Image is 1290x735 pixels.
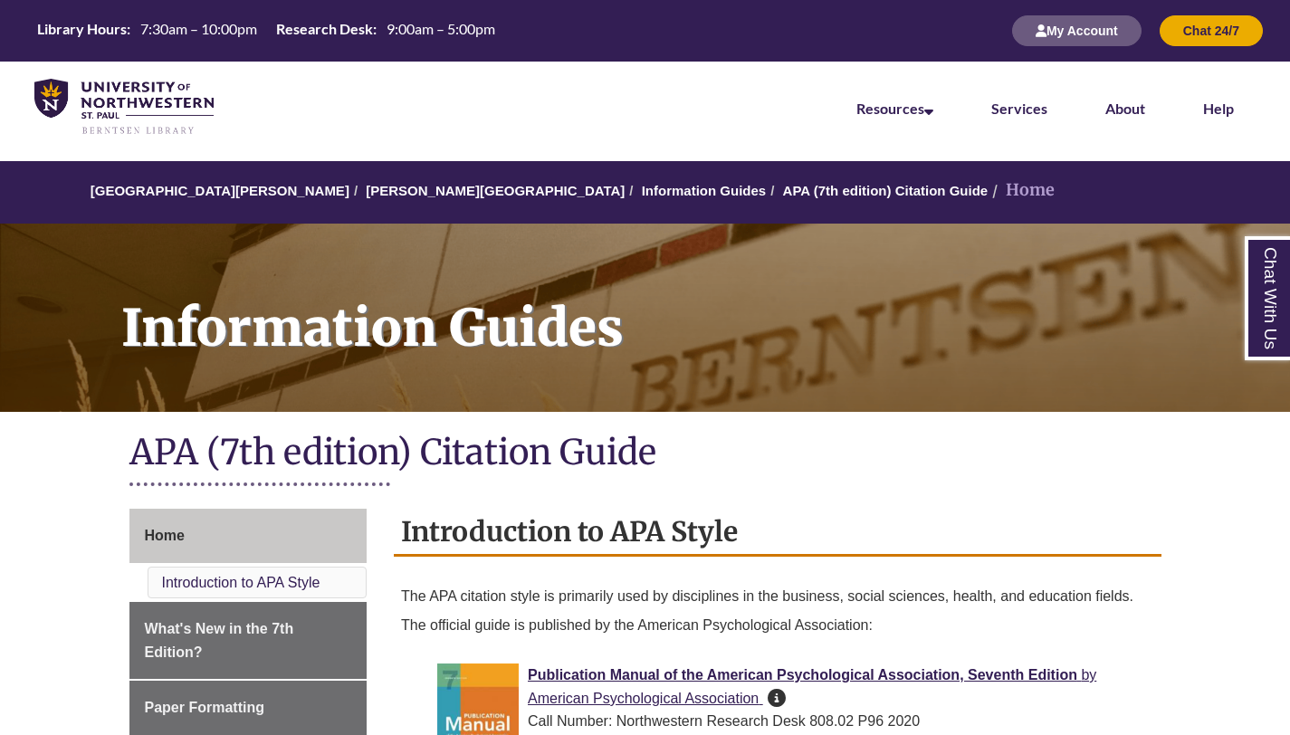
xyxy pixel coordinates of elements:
button: My Account [1012,15,1142,46]
a: APA (7th edition) Citation Guide [783,183,989,198]
a: What's New in the 7th Edition? [129,602,368,679]
img: UNWSP Library Logo [34,79,214,136]
span: What's New in the 7th Edition? [145,621,294,660]
table: Hours Today [30,19,502,42]
a: [PERSON_NAME][GEOGRAPHIC_DATA] [366,183,625,198]
a: Introduction to APA Style [162,575,320,590]
a: Help [1203,100,1234,117]
a: About [1105,100,1145,117]
span: 9:00am – 5:00pm [387,20,495,37]
span: 7:30am – 10:00pm [140,20,257,37]
h1: Information Guides [101,224,1290,388]
h1: APA (7th edition) Citation Guide [129,430,1161,478]
a: Chat 24/7 [1160,23,1263,38]
span: Publication Manual of the American Psychological Association, Seventh Edition [528,667,1077,682]
th: Library Hours: [30,19,133,39]
span: American Psychological Association [528,691,759,706]
span: Paper Formatting [145,700,264,715]
span: Home [145,528,185,543]
a: Resources [856,100,933,117]
a: Information Guides [642,183,767,198]
button: Chat 24/7 [1160,15,1263,46]
p: The APA citation style is primarily used by disciplines in the business, social sciences, health,... [401,575,1154,647]
span: by [1081,667,1096,682]
a: Publication Manual of the American Psychological Association, Seventh Edition by American Psychol... [528,667,1096,706]
th: Research Desk: [269,19,379,39]
a: My Account [1012,23,1142,38]
a: Services [991,100,1047,117]
a: Paper Formatting [129,681,368,735]
h2: Introduction to APA Style [394,509,1161,557]
li: Home [988,177,1055,204]
a: Home [129,509,368,563]
a: [GEOGRAPHIC_DATA][PERSON_NAME] [91,183,349,198]
div: Call Number: Northwestern Research Desk 808.02 P96 2020 [437,710,1147,733]
a: Hours Today [30,19,502,43]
